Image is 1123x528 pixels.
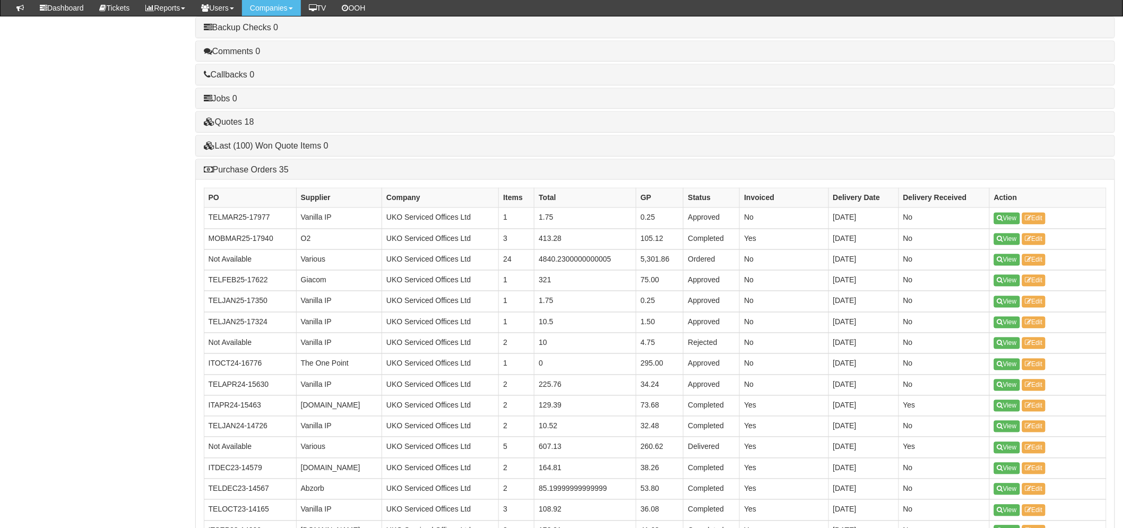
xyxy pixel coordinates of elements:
[636,291,684,312] td: 0.25
[994,400,1020,412] a: View
[1022,483,1046,495] a: Edit
[204,70,255,79] a: Callbacks 0
[382,458,499,479] td: UKO Serviced Offices Ltd
[828,291,899,312] td: [DATE]
[204,291,296,312] td: TELJAN25-17350
[740,188,828,208] th: Invoiced
[740,417,828,437] td: Yes
[828,395,899,416] td: [DATE]
[828,271,899,291] td: [DATE]
[994,337,1020,349] a: View
[684,375,740,395] td: Approved
[636,458,684,479] td: 38.26
[828,458,899,479] td: [DATE]
[636,271,684,291] td: 75.00
[534,249,636,270] td: 4840.2300000000005
[636,375,684,395] td: 34.24
[499,208,534,229] td: 1
[740,208,828,229] td: No
[636,500,684,521] td: 36.08
[994,275,1020,287] a: View
[382,417,499,437] td: UKO Serviced Offices Ltd
[740,354,828,375] td: No
[989,188,1106,208] th: Action
[1022,254,1046,266] a: Edit
[296,437,382,458] td: Various
[828,354,899,375] td: [DATE]
[828,188,899,208] th: Delivery Date
[994,379,1020,391] a: View
[899,395,989,416] td: Yes
[296,354,382,375] td: The One Point
[828,229,899,249] td: [DATE]
[684,312,740,333] td: Approved
[899,249,989,270] td: No
[636,208,684,229] td: 0.25
[740,229,828,249] td: Yes
[899,417,989,437] td: No
[204,47,261,56] a: Comments 0
[684,417,740,437] td: Completed
[534,291,636,312] td: 1.75
[204,188,296,208] th: PO
[382,271,499,291] td: UKO Serviced Offices Ltd
[296,188,382,208] th: Supplier
[296,500,382,521] td: Vanilla IP
[684,354,740,375] td: Approved
[382,188,499,208] th: Company
[684,395,740,416] td: Completed
[534,354,636,375] td: 0
[740,271,828,291] td: No
[828,375,899,395] td: [DATE]
[1022,317,1046,328] a: Edit
[534,188,636,208] th: Total
[899,333,989,354] td: No
[382,437,499,458] td: UKO Serviced Offices Ltd
[204,141,329,150] a: Last (100) Won Quote Items 0
[499,458,534,479] td: 2
[684,479,740,500] td: Completed
[899,312,989,333] td: No
[499,188,534,208] th: Items
[828,333,899,354] td: [DATE]
[899,500,989,521] td: No
[994,254,1020,266] a: View
[534,458,636,479] td: 164.81
[296,249,382,270] td: Various
[684,437,740,458] td: Delivered
[382,291,499,312] td: UKO Serviced Offices Ltd
[382,208,499,229] td: UKO Serviced Offices Ltd
[296,271,382,291] td: Giacom
[636,229,684,249] td: 105.12
[296,291,382,312] td: Vanilla IP
[296,312,382,333] td: Vanilla IP
[684,229,740,249] td: Completed
[828,208,899,229] td: [DATE]
[740,437,828,458] td: Yes
[828,437,899,458] td: [DATE]
[204,271,296,291] td: TELFEB25-17622
[382,229,499,249] td: UKO Serviced Offices Ltd
[296,375,382,395] td: Vanilla IP
[1022,359,1046,370] a: Edit
[382,249,499,270] td: UKO Serviced Offices Ltd
[1022,400,1046,412] a: Edit
[684,333,740,354] td: Rejected
[204,249,296,270] td: Not Available
[994,233,1020,245] a: View
[994,483,1020,495] a: View
[899,188,989,208] th: Delivery Received
[1022,233,1046,245] a: Edit
[534,229,636,249] td: 413.28
[740,312,828,333] td: No
[499,395,534,416] td: 2
[636,312,684,333] td: 1.50
[1022,337,1046,349] a: Edit
[1022,463,1046,474] a: Edit
[740,249,828,270] td: No
[899,375,989,395] td: No
[994,463,1020,474] a: View
[684,291,740,312] td: Approved
[636,437,684,458] td: 260.62
[204,479,296,500] td: TELDEC23-14567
